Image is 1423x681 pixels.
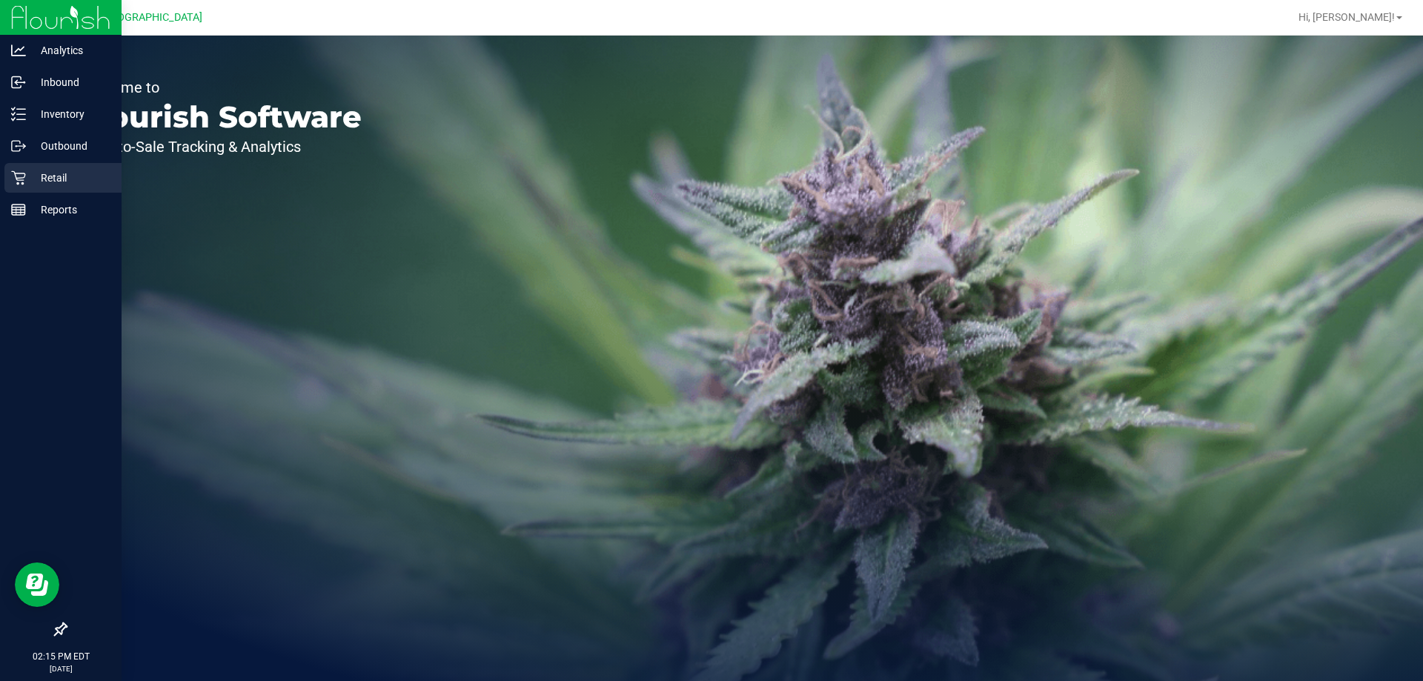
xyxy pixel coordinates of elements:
[11,202,26,217] inline-svg: Reports
[80,139,362,154] p: Seed-to-Sale Tracking & Analytics
[11,139,26,153] inline-svg: Outbound
[80,80,362,95] p: Welcome to
[80,102,362,132] p: Flourish Software
[11,107,26,122] inline-svg: Inventory
[7,663,115,674] p: [DATE]
[26,137,115,155] p: Outbound
[101,11,202,24] span: [GEOGRAPHIC_DATA]
[7,650,115,663] p: 02:15 PM EDT
[11,75,26,90] inline-svg: Inbound
[15,562,59,607] iframe: Resource center
[26,41,115,59] p: Analytics
[26,105,115,123] p: Inventory
[11,170,26,185] inline-svg: Retail
[26,169,115,187] p: Retail
[26,73,115,91] p: Inbound
[1298,11,1395,23] span: Hi, [PERSON_NAME]!
[11,43,26,58] inline-svg: Analytics
[26,201,115,219] p: Reports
